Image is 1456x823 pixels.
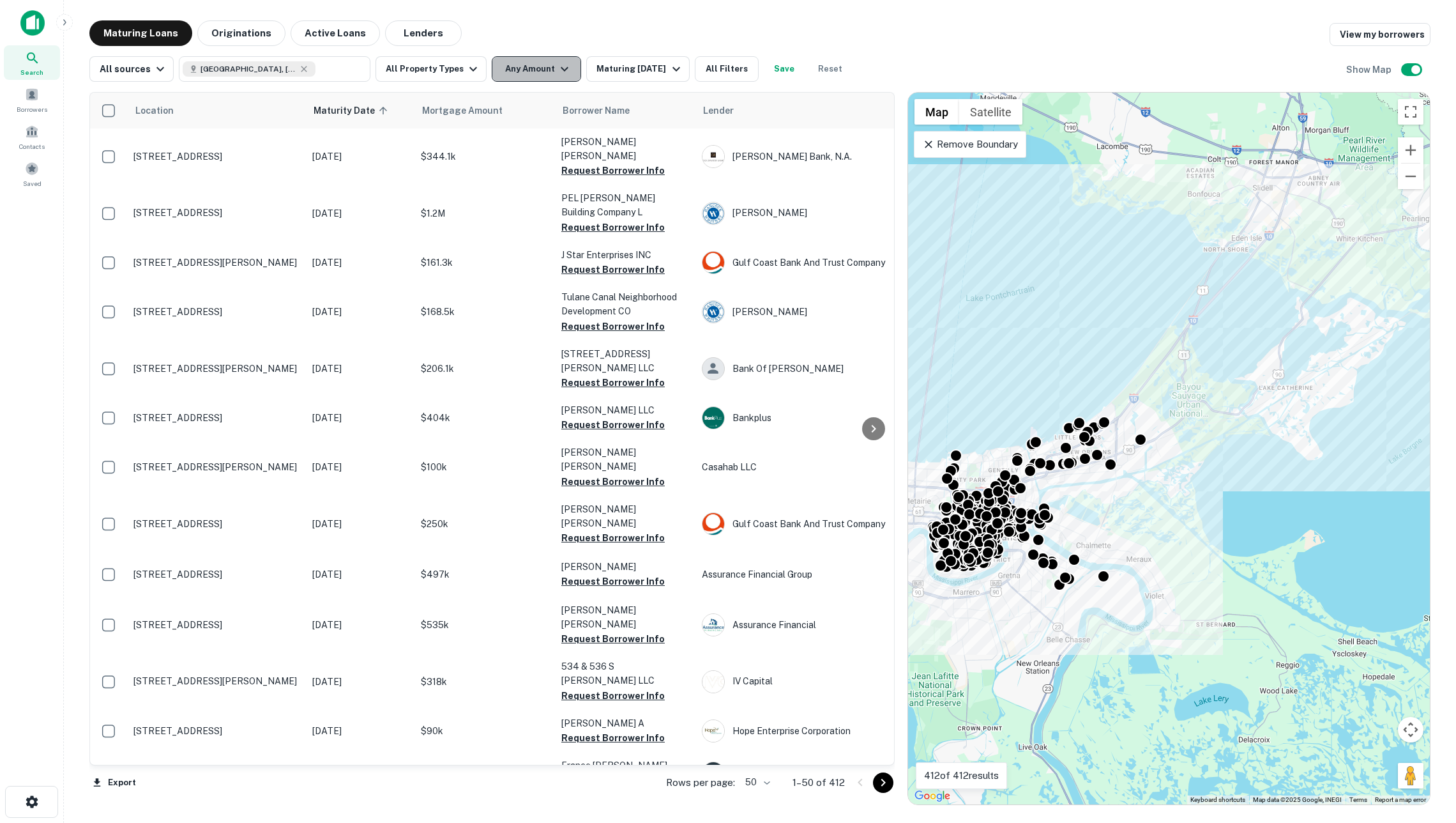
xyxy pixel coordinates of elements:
[133,257,300,268] p: [STREET_ADDRESS][PERSON_NAME]
[492,56,581,82] button: Any Amount
[1398,137,1423,163] button: Zoom in
[702,406,893,429] div: Bankplus
[1398,164,1423,189] button: Zoom out
[133,306,300,318] p: [STREET_ADDRESS]
[201,63,296,75] span: [GEOGRAPHIC_DATA], [GEOGRAPHIC_DATA], [GEOGRAPHIC_DATA]
[133,619,300,631] p: [STREET_ADDRESS]
[561,417,665,433] button: Request Borrower Info
[4,82,60,117] a: Borrowers
[421,460,549,474] p: $100k
[561,319,665,334] button: Request Borrower Info
[312,675,408,689] p: [DATE]
[702,203,724,224] img: picture
[702,512,893,535] div: Gulf Coast Bank And Trust Company
[1398,99,1423,125] button: Toggle fullscreen view
[375,56,487,82] button: All Property Types
[312,567,408,581] p: [DATE]
[702,613,893,636] div: Assurance Financial
[19,141,45,151] span: Contacts
[4,157,60,191] a: Saved
[421,675,549,689] p: $318k
[702,146,724,167] img: picture
[312,305,408,319] p: [DATE]
[959,99,1022,125] button: Show satellite imagery
[100,61,168,77] div: All sources
[702,357,893,380] div: Bank Of [PERSON_NAME]
[312,460,408,474] p: [DATE]
[702,720,724,742] img: picture
[133,363,300,374] p: [STREET_ADDRESS][PERSON_NAME]
[133,675,300,687] p: [STREET_ADDRESS][PERSON_NAME]
[421,618,549,632] p: $535k
[1253,796,1342,803] span: Map data ©2025 Google, INEGI
[312,362,408,376] p: [DATE]
[586,56,689,82] button: Maturing [DATE]
[23,178,42,188] span: Saved
[89,20,192,46] button: Maturing Loans
[133,569,300,580] p: [STREET_ADDRESS]
[810,56,851,82] button: Reset
[133,412,300,424] p: [STREET_ADDRESS]
[314,103,391,118] span: Maturity Date
[561,659,689,688] p: 534 & 536 S [PERSON_NAME] LLC
[306,93,414,128] th: Maturity Date
[703,103,734,118] span: Lender
[1349,796,1367,803] a: Terms
[421,206,549,220] p: $1.2M
[702,300,893,323] div: [PERSON_NAME]
[702,460,893,474] p: Casahab LLC
[873,773,893,793] button: Go to next page
[291,20,380,46] button: Active Loans
[792,775,845,790] p: 1–50 of 412
[89,56,174,82] button: All sources
[4,45,60,80] a: Search
[702,407,724,429] img: picture
[561,730,665,746] button: Request Borrower Info
[135,103,174,118] span: Location
[20,67,43,77] span: Search
[561,574,665,589] button: Request Borrower Info
[922,137,1017,152] p: Remove Boundary
[561,502,689,530] p: [PERSON_NAME] [PERSON_NAME]
[561,191,689,219] p: PEL [PERSON_NAME] Building Company L
[89,773,139,792] button: Export
[133,151,300,162] p: [STREET_ADDRESS]
[421,150,549,164] p: $344.1k
[561,220,665,235] button: Request Borrower Info
[20,10,45,36] img: capitalize-icon.png
[702,671,724,693] img: picture
[764,56,805,82] button: Save your search to get updates of matches that match your search criteria.
[312,206,408,220] p: [DATE]
[561,688,665,704] button: Request Borrower Info
[695,56,759,82] button: All Filters
[702,252,724,273] img: picture
[561,375,665,390] button: Request Borrower Info
[702,301,724,323] img: picture
[702,513,724,535] img: picture
[312,411,408,425] p: [DATE]
[702,762,893,785] div: B1bank
[702,670,893,693] div: IV Capital
[561,631,665,647] button: Request Borrower Info
[702,202,893,225] div: [PERSON_NAME]
[561,248,689,262] p: J Star Enterprises INC
[421,411,549,425] p: $404k
[127,93,306,128] th: Location
[1392,721,1456,782] iframe: Chat Widget
[561,163,665,178] button: Request Borrower Info
[1190,796,1245,804] button: Keyboard shortcuts
[914,99,959,125] button: Show street map
[702,614,724,636] img: picture
[385,20,462,46] button: Lenders
[4,119,60,154] a: Contacts
[421,256,549,270] p: $161.3k
[133,725,300,737] p: [STREET_ADDRESS]
[702,762,724,784] img: picture
[666,775,735,790] p: Rows per page:
[421,567,549,581] p: $497k
[17,104,47,114] span: Borrowers
[561,560,689,574] p: [PERSON_NAME]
